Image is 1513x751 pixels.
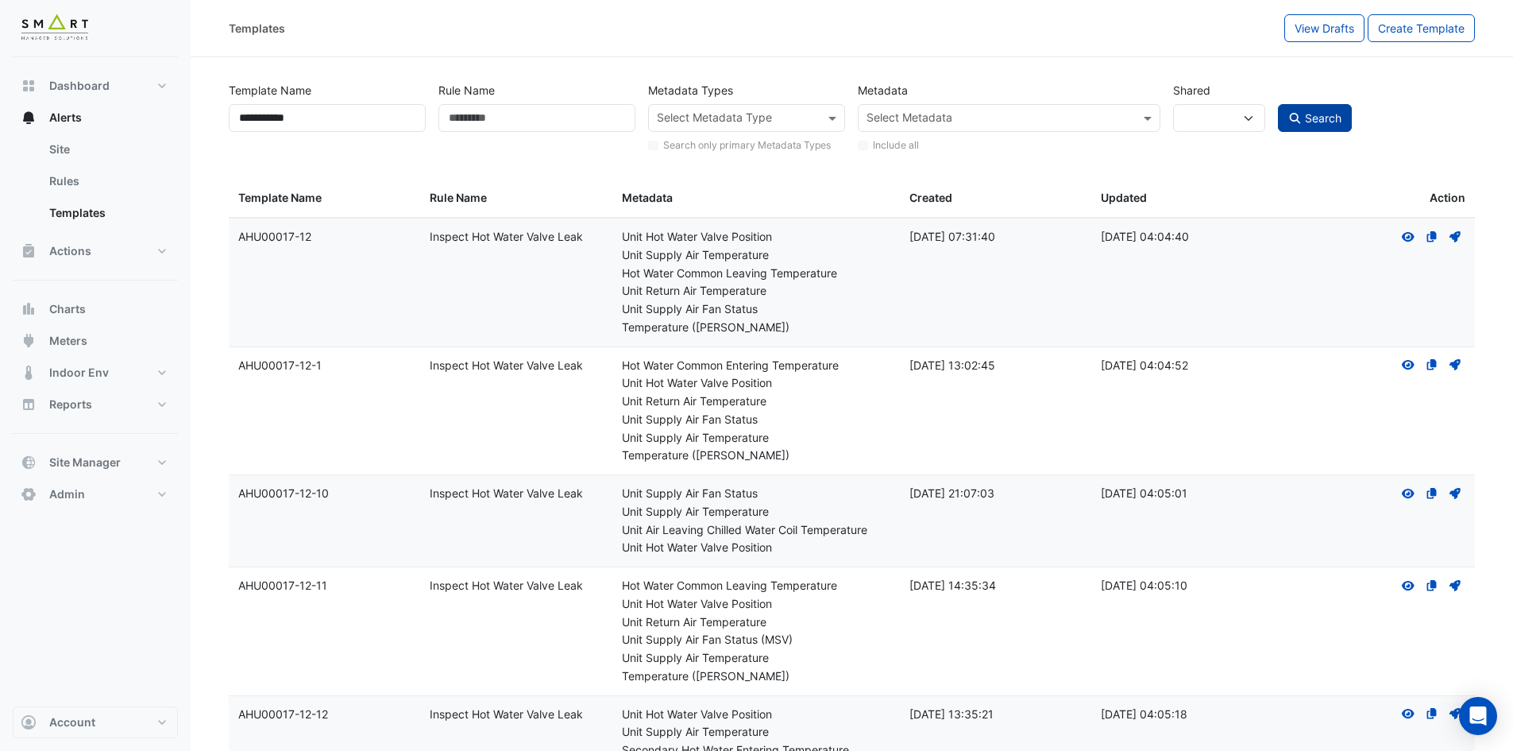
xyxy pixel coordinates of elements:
fa-icon: The template is owned by a different customer and is shared with you. A copy has to be created to... [1425,486,1439,500]
div: [DATE] 14:35:34 [909,577,1082,595]
div: Unit Return Air Temperature [622,282,890,300]
span: Alerts [49,110,82,126]
span: Metadata [622,191,673,204]
app-icon: Alerts [21,110,37,126]
div: AHU00017-12-1 [238,357,411,375]
span: Actions [49,243,91,259]
button: View Drafts [1284,14,1364,42]
div: AHU00017-12 [238,228,411,246]
div: Hot Water Common Leaving Temperature [622,577,890,595]
div: Inspect Hot Water Valve Leak [430,485,602,503]
div: Unit Supply Air Fan Status (MSV) [622,631,890,649]
app-icon: Charts [21,301,37,317]
a: Rules [37,165,178,197]
div: AHU00017-12-10 [238,485,411,503]
div: [DATE] 04:04:52 [1101,357,1273,375]
div: Unit Supply Air Fan Status [622,485,890,503]
div: Hot Water Common Leaving Temperature [622,265,890,283]
span: Updated [1101,191,1147,204]
div: Unit Hot Water Valve Position [622,706,890,724]
fa-icon: Deploy [1448,230,1462,243]
button: Reports [13,389,178,420]
div: Hot Water Common Entering Temperature [622,357,890,375]
button: Alerts [13,102,178,134]
div: Temperature ([PERSON_NAME]) [622,447,890,465]
div: Unit Hot Water Valve Position [622,539,890,557]
fa-icon: Deploy [1448,707,1462,721]
fa-icon: Deploy [1448,579,1462,592]
button: Actions [13,235,178,267]
span: Template Name [238,191,322,204]
div: Temperature ([PERSON_NAME]) [622,668,890,686]
app-icon: Meters [21,333,37,349]
fa-icon: The template is owned by a different customer and is shared with you. A copy has to be created to... [1425,579,1439,592]
div: Unit Supply Air Temperature [622,246,890,265]
div: [DATE] 13:02:45 [909,357,1082,375]
div: AHU00017-12-12 [238,706,411,724]
app-icon: Admin [21,486,37,502]
span: Action [1430,189,1465,207]
img: Company Logo [19,13,91,45]
div: Unit Supply Air Temperature [622,723,890,741]
button: Indoor Env [13,357,178,389]
app-icon: Dashboard [21,78,37,94]
label: Include all [873,138,919,153]
span: Site Manager [49,455,121,470]
button: Dashboard [13,70,178,102]
label: Template Name [229,76,311,104]
span: Admin [49,486,85,502]
div: [DATE] 04:05:18 [1101,706,1273,724]
div: Temperature ([PERSON_NAME]) [622,319,890,337]
div: Inspect Hot Water Valve Leak [430,577,602,595]
label: Rule Name [438,76,495,104]
div: Unit Return Air Temperature [622,614,890,632]
div: Unit Supply Air Temperature [622,503,890,521]
div: [DATE] 04:04:40 [1101,228,1273,246]
div: [DATE] 13:35:21 [909,706,1082,724]
div: [DATE] 07:31:40 [909,228,1082,246]
button: Create Template [1368,14,1475,42]
label: Metadata Types [648,76,733,104]
div: AHU00017-12-11 [238,577,411,595]
fa-icon: The template is owned by a different customer and is shared with you. A copy has to be created to... [1425,358,1439,372]
button: Admin [13,478,178,510]
fa-icon: View [1401,230,1415,243]
app-icon: Indoor Env [21,365,37,381]
app-icon: Reports [21,397,37,412]
button: Search [1278,104,1353,132]
div: Templates [229,20,285,37]
span: Meters [49,333,87,349]
div: Unit Return Air Temperature [622,393,890,411]
fa-icon: Deploy [1448,486,1462,500]
button: Site Manager [13,447,178,478]
div: Select Metadata Type [654,109,772,130]
span: Rule Name [430,191,487,204]
span: Create Template [1378,21,1465,35]
div: Inspect Hot Water Valve Leak [430,228,602,246]
span: Created [909,191,952,204]
button: Meters [13,325,178,357]
div: Inspect Hot Water Valve Leak [430,357,602,375]
div: Unit Supply Air Fan Status [622,300,890,319]
label: Search only primary Metadata Types [663,138,831,153]
div: Unit Supply Air Temperature [622,429,890,447]
span: View Drafts [1295,21,1354,35]
span: Charts [49,301,86,317]
label: Metadata [858,76,908,104]
fa-icon: The template is owned by a different customer and is shared with you. A copy has to be created to... [1425,707,1439,721]
div: Unit Supply Air Fan Status [622,411,890,429]
div: [DATE] 04:05:10 [1101,577,1273,595]
fa-icon: View [1401,707,1415,721]
fa-icon: Deploy [1448,358,1462,372]
div: [DATE] 04:05:01 [1101,485,1273,503]
div: Unit Hot Water Valve Position [622,374,890,393]
button: Account [13,706,178,738]
a: Site [37,134,178,165]
span: Reports [49,397,92,412]
div: Unit Hot Water Valve Position [622,228,890,246]
div: Select Metadata [864,109,952,130]
a: Templates [37,197,178,229]
label: Shared [1173,76,1210,104]
fa-icon: View [1401,579,1415,592]
span: Dashboard [49,78,110,94]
